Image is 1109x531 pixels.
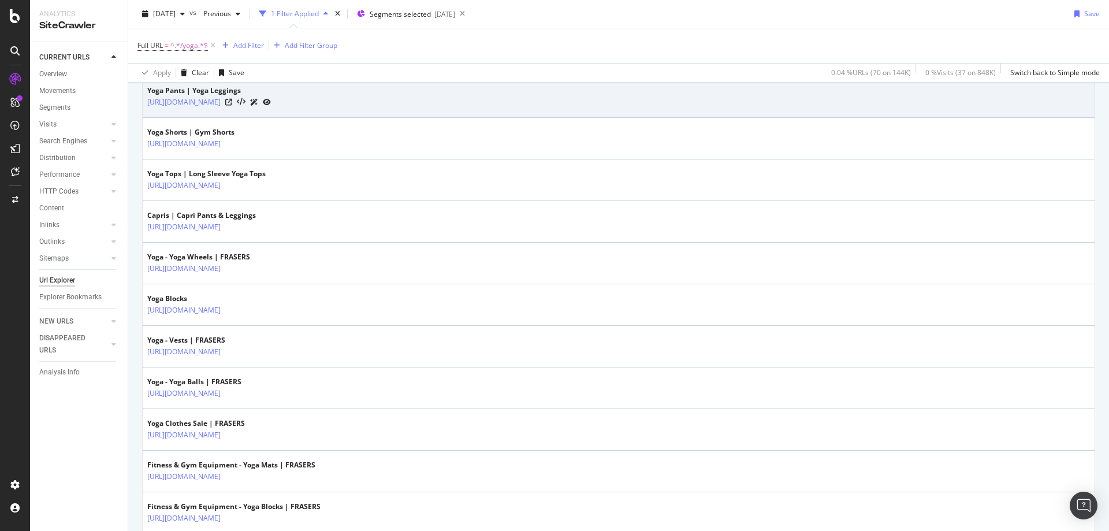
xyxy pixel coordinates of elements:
a: [URL][DOMAIN_NAME] [147,180,221,191]
a: Url Explorer [39,274,120,287]
div: Fitness & Gym Equipment - Yoga Blocks | FRASERS [147,502,321,512]
button: Save [214,64,244,82]
div: Add Filter [233,40,264,50]
div: Yoga Shorts | Gym Shorts [147,127,271,138]
button: 1 Filter Applied [255,5,333,23]
a: Overview [39,68,120,80]
a: Segments [39,102,120,114]
div: Add Filter Group [285,40,337,50]
span: Full URL [137,40,163,50]
button: Switch back to Simple mode [1006,64,1100,82]
div: Movements [39,85,76,97]
div: Sitemaps [39,252,69,265]
button: Add Filter [218,39,264,53]
div: SiteCrawler [39,19,118,32]
span: 2025 Oct. 5th [153,9,176,18]
a: [URL][DOMAIN_NAME] [147,138,221,150]
a: HTTP Codes [39,185,108,198]
div: Capris | Capri Pants & Leggings [147,210,271,221]
div: Open Intercom Messenger [1070,492,1097,519]
div: Clear [192,68,209,77]
div: Visits [39,118,57,131]
div: Yoga - Yoga Wheels | FRASERS [147,252,271,262]
a: NEW URLS [39,315,108,328]
a: Performance [39,169,108,181]
a: [URL][DOMAIN_NAME] [147,263,221,274]
div: Yoga - Vests | FRASERS [147,335,271,346]
a: Visit Online Page [225,99,232,106]
span: = [165,40,169,50]
button: Apply [137,64,171,82]
a: Movements [39,85,120,97]
button: Clear [176,64,209,82]
div: Performance [39,169,80,181]
div: Yoga Blocks [147,294,271,304]
div: Save [229,68,244,77]
a: Explorer Bookmarks [39,291,120,303]
div: HTTP Codes [39,185,79,198]
a: [URL][DOMAIN_NAME] [147,346,221,358]
a: Inlinks [39,219,108,231]
div: 0 % Visits ( 37 on 848K ) [925,68,996,77]
div: CURRENT URLS [39,51,90,64]
span: ^.*/yoga.*$ [170,38,208,54]
a: [URL][DOMAIN_NAME] [147,429,221,441]
button: Save [1070,5,1100,23]
div: Explorer Bookmarks [39,291,102,303]
a: URL Inspection [263,96,271,108]
span: Previous [199,9,231,18]
div: Inlinks [39,219,59,231]
a: Sitemaps [39,252,108,265]
a: [URL][DOMAIN_NAME] [147,388,221,399]
a: Distribution [39,152,108,164]
button: Add Filter Group [269,39,337,53]
div: Url Explorer [39,274,75,287]
a: Content [39,202,120,214]
a: [URL][DOMAIN_NAME] [147,513,221,524]
a: [URL][DOMAIN_NAME] [147,305,221,316]
div: Segments [39,102,70,114]
a: Outlinks [39,236,108,248]
button: View HTML Source [237,98,245,106]
a: Analysis Info [39,366,120,378]
div: Switch back to Simple mode [1010,68,1100,77]
div: Save [1084,9,1100,18]
a: [URL][DOMAIN_NAME] [147,471,221,482]
button: [DATE] [137,5,189,23]
button: Segments selected[DATE] [352,5,455,23]
div: Yoga - Yoga Balls | FRASERS [147,377,271,387]
a: [URL][DOMAIN_NAME] [147,221,221,233]
div: Analytics [39,9,118,19]
div: Content [39,202,64,214]
div: Overview [39,68,67,80]
div: Distribution [39,152,76,164]
a: Visits [39,118,108,131]
a: AI Url Details [250,96,258,108]
a: CURRENT URLS [39,51,108,64]
div: Apply [153,68,171,77]
div: 1 Filter Applied [271,9,319,18]
div: Fitness & Gym Equipment - Yoga Mats | FRASERS [147,460,315,470]
div: Analysis Info [39,366,80,378]
a: DISAPPEARED URLS [39,332,108,357]
button: Previous [199,5,245,23]
div: [DATE] [434,9,455,19]
div: DISAPPEARED URLS [39,332,98,357]
div: Yoga Tops | Long Sleeve Yoga Tops [147,169,271,179]
span: vs [189,8,199,17]
div: NEW URLS [39,315,73,328]
a: [URL][DOMAIN_NAME] [147,96,221,108]
div: Yoga Clothes Sale | FRASERS [147,418,271,429]
div: Search Engines [39,135,87,147]
a: Search Engines [39,135,108,147]
span: Segments selected [370,9,431,19]
div: Outlinks [39,236,65,248]
div: times [333,8,343,20]
div: 0.04 % URLs ( 70 on 144K ) [831,68,911,77]
div: Yoga Pants | Yoga Leggings [147,86,271,96]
